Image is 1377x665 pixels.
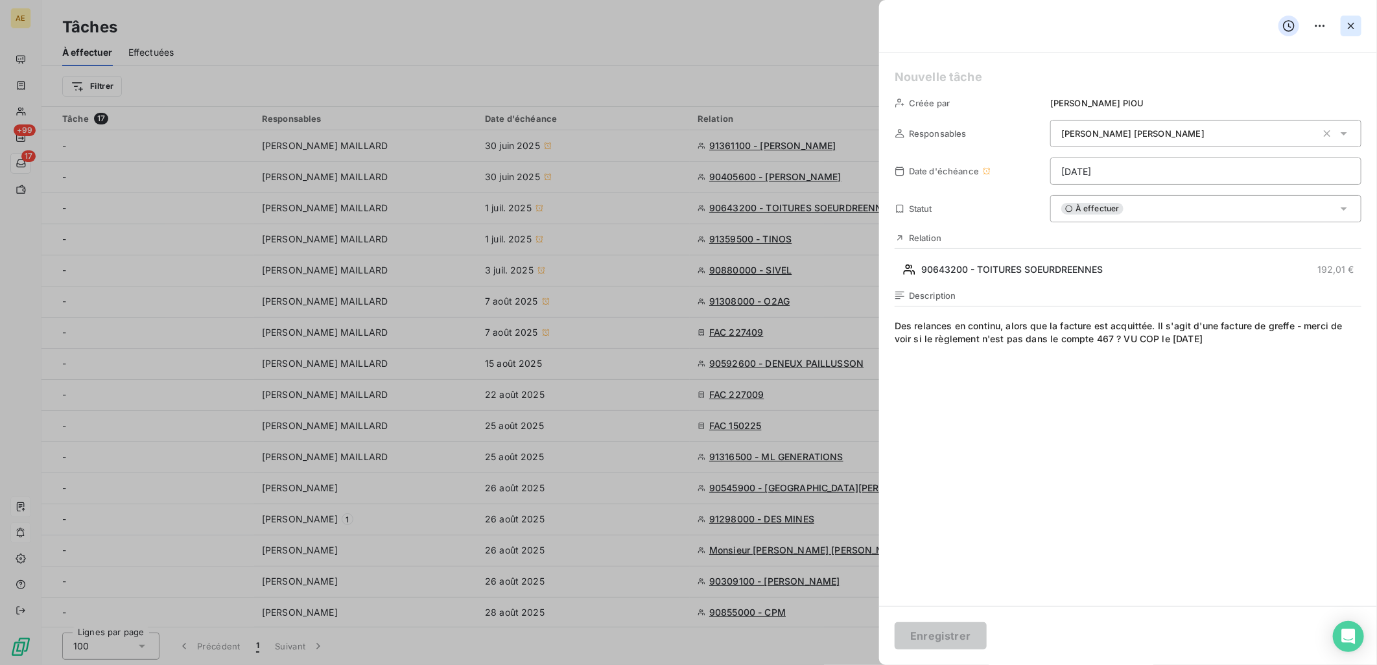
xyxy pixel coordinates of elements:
button: Enregistrer [895,622,987,649]
div: Open Intercom Messenger [1333,621,1364,652]
span: 192,01 € [1317,263,1354,276]
span: Description [909,290,956,301]
span: [PERSON_NAME] PIOU [1050,98,1144,108]
span: À effectuer [1061,203,1124,215]
span: Date d'échéance [909,166,979,176]
input: placeholder [1050,157,1361,185]
span: Responsables [909,128,967,139]
span: [PERSON_NAME] [PERSON_NAME] [1061,128,1205,139]
span: Relation [909,233,941,243]
button: 90643200 - TOITURES SOEURDREENNES192,01 € [895,259,1361,280]
span: 90643200 - TOITURES SOEURDREENNES [921,263,1103,276]
span: Créée par [909,98,950,108]
span: Des relances en continu, alors que la facture est acquittée. Il s'agit d'une facture de greffe - ... [895,320,1361,568]
span: Statut [909,204,932,214]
